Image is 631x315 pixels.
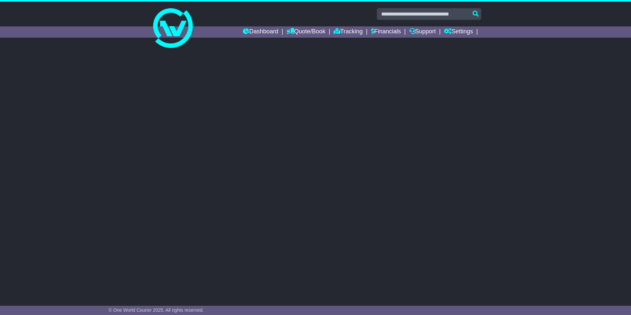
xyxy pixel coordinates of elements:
[109,307,204,313] span: © One World Courier 2025. All rights reserved.
[409,26,436,38] a: Support
[286,26,325,38] a: Quote/Book
[243,26,278,38] a: Dashboard
[444,26,473,38] a: Settings
[371,26,401,38] a: Financials
[334,26,363,38] a: Tracking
